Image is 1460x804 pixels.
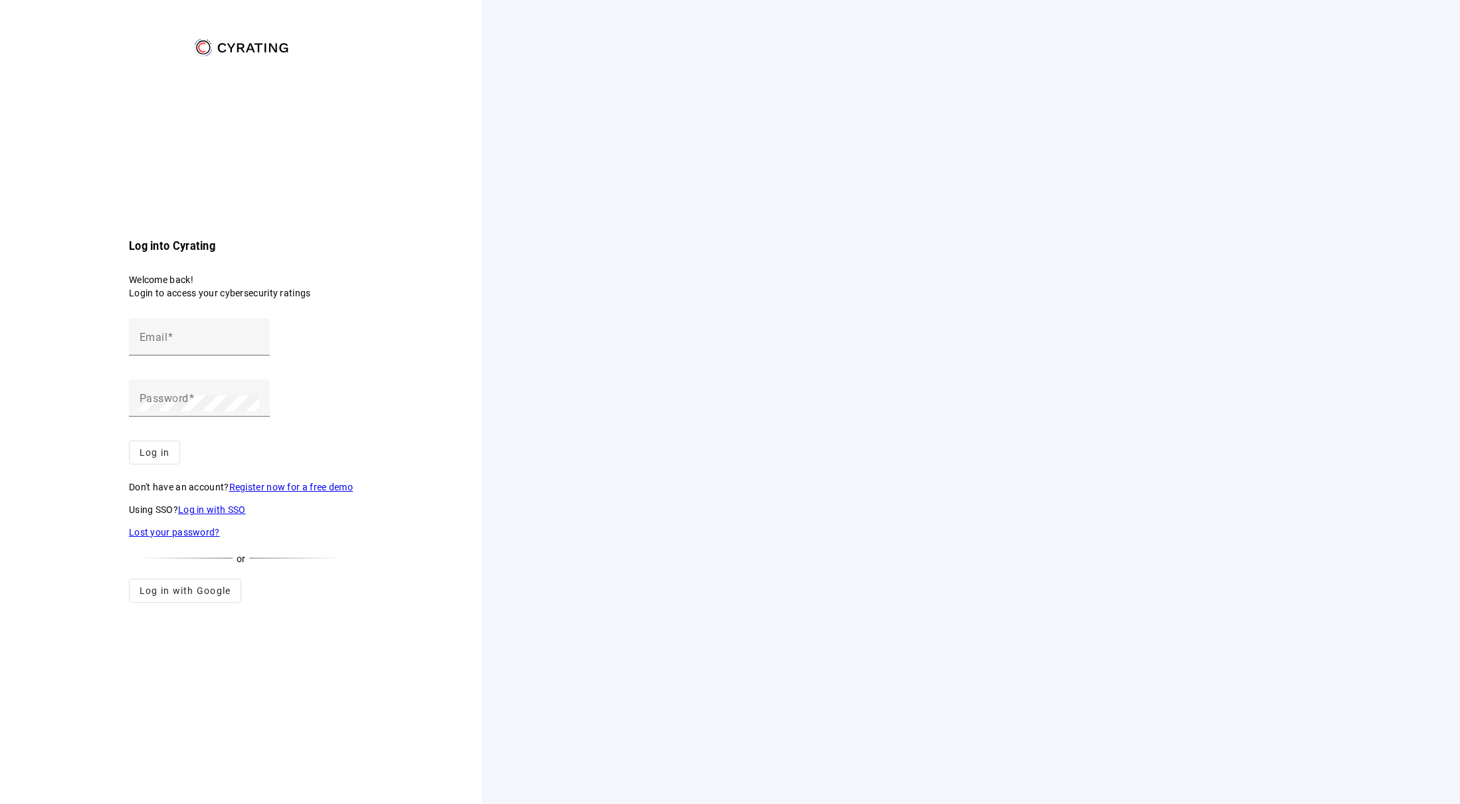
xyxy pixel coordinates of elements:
div: or [139,552,343,565]
mat-label: Password [140,392,189,405]
a: Register now for a free demo [229,482,353,492]
span: Log in [140,446,170,459]
h3: Log into Cyrating [129,240,353,253]
button: Log in with Google [129,579,242,603]
p: Welcome back! Login to access your cybersecurity ratings [129,273,353,300]
a: Log in with SSO [178,504,246,515]
p: Don't have an account? [129,480,353,494]
a: Lost your password? [129,527,220,538]
button: Log in [129,441,181,464]
g: CYRATING [218,43,288,52]
p: Using SSO? [129,503,353,516]
span: Log in with Google [140,584,231,597]
mat-label: Email [140,331,168,344]
iframe: Abre un widget desde donde se puede obtener más información [13,764,102,797]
